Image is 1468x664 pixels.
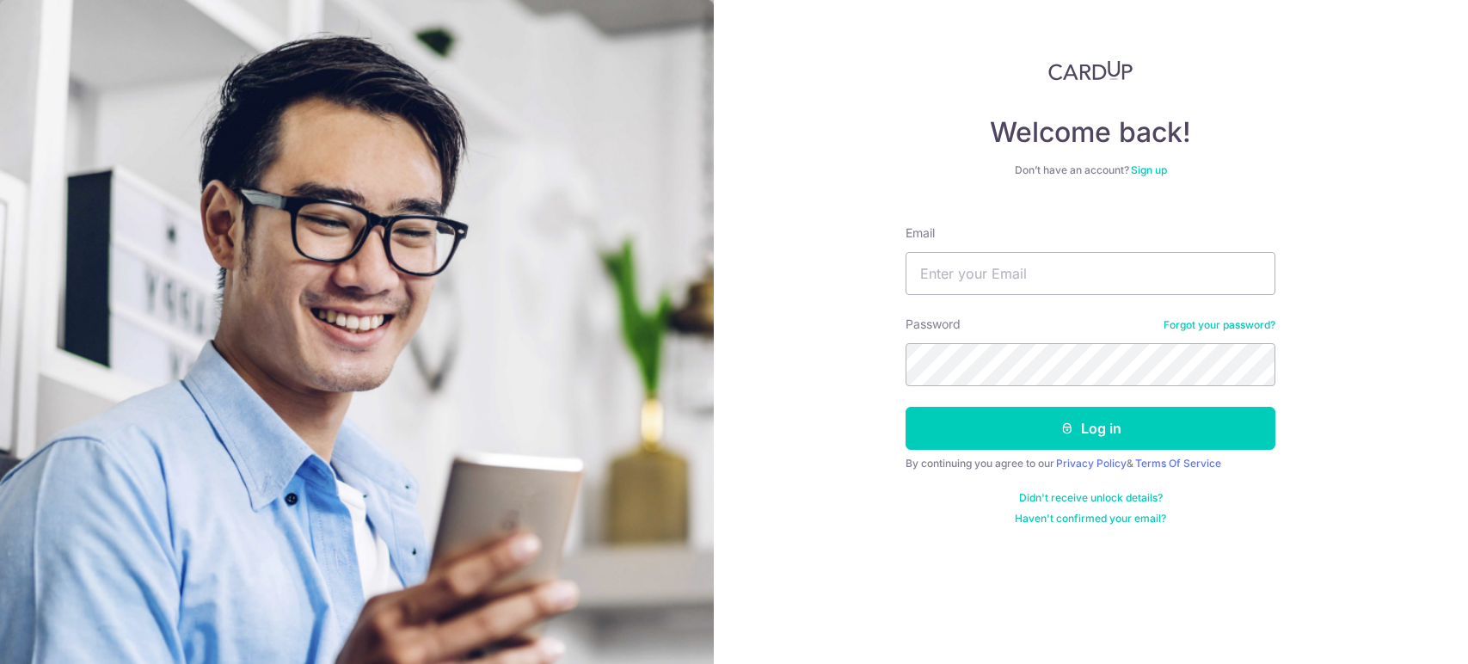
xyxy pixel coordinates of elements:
div: Don’t have an account? [906,163,1275,177]
a: Privacy Policy [1056,457,1127,470]
img: CardUp Logo [1048,60,1133,81]
a: Haven't confirmed your email? [1015,512,1166,526]
a: Didn't receive unlock details? [1019,491,1163,505]
label: Email [906,224,935,242]
h4: Welcome back! [906,115,1275,150]
a: Sign up [1131,163,1167,176]
input: Enter your Email [906,252,1275,295]
label: Password [906,316,961,333]
a: Forgot your password? [1164,318,1275,332]
a: Terms Of Service [1135,457,1221,470]
div: By continuing you agree to our & [906,457,1275,470]
button: Log in [906,407,1275,450]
